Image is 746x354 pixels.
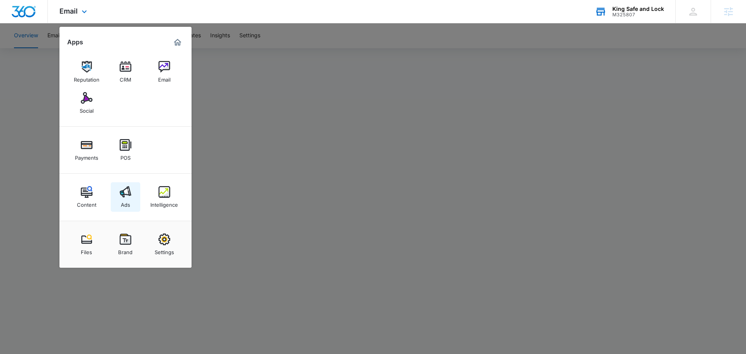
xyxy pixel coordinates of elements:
[72,88,101,118] a: Social
[150,198,178,208] div: Intelligence
[118,245,132,255] div: Brand
[150,230,179,259] a: Settings
[120,73,131,83] div: CRM
[81,245,92,255] div: Files
[72,182,101,212] a: Content
[77,198,96,208] div: Content
[612,6,664,12] div: account name
[171,36,184,49] a: Marketing 360® Dashboard
[72,57,101,87] a: Reputation
[72,230,101,259] a: Files
[111,135,140,165] a: POS
[75,151,98,161] div: Payments
[59,7,78,15] span: Email
[111,182,140,212] a: Ads
[155,245,174,255] div: Settings
[111,57,140,87] a: CRM
[111,230,140,259] a: Brand
[158,73,171,83] div: Email
[121,198,130,208] div: Ads
[80,104,94,114] div: Social
[150,182,179,212] a: Intelligence
[72,135,101,165] a: Payments
[67,38,83,46] h2: Apps
[612,12,664,17] div: account id
[150,57,179,87] a: Email
[120,151,131,161] div: POS
[74,73,99,83] div: Reputation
